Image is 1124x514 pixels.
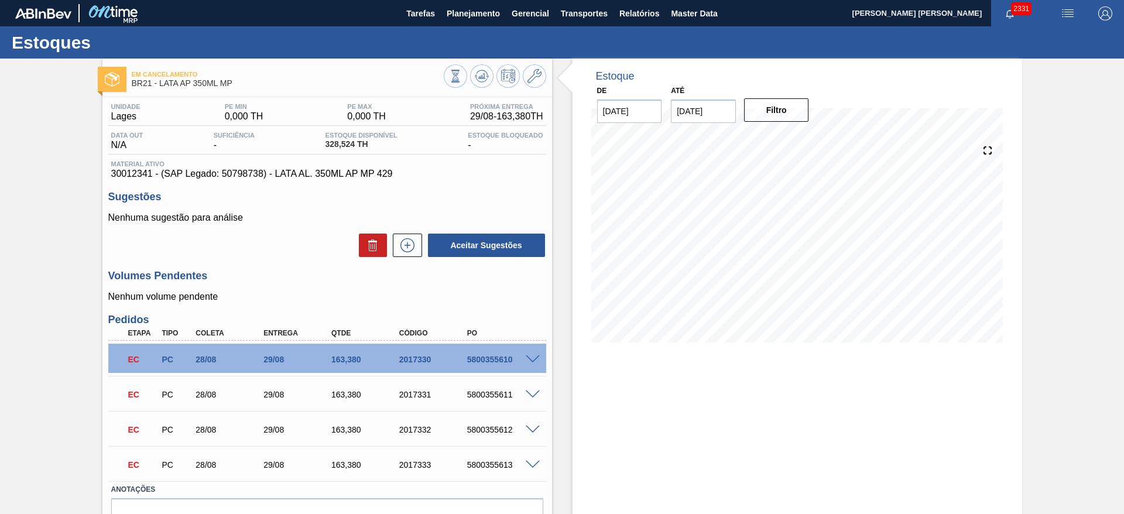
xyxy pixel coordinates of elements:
div: - [211,132,258,150]
span: 0,000 TH [347,111,386,122]
span: BR21 - LATA AP 350ML MP [132,79,444,88]
h3: Sugestões [108,191,546,203]
button: Ir ao Master Data / Geral [523,64,546,88]
div: 163,380 [328,425,405,434]
span: PE MAX [347,103,386,110]
span: Planejamento [447,6,500,20]
span: 29/08 - 163,380 TH [470,111,543,122]
div: 28/08/2025 [193,460,269,470]
div: Pedido de Compra [159,425,194,434]
span: Gerencial [512,6,549,20]
div: N/A [108,132,146,150]
button: Atualizar Gráfico [470,64,494,88]
button: Aceitar Sugestões [428,234,545,257]
span: Data out [111,132,143,139]
h3: Pedidos [108,314,546,326]
span: 2331 [1011,2,1032,15]
div: Estoque [596,70,635,83]
img: userActions [1061,6,1075,20]
span: Transportes [561,6,608,20]
div: Qtde [328,329,405,337]
button: Notificações [991,5,1029,22]
span: Em Cancelamento [132,71,444,78]
span: Estoque Disponível [325,132,397,139]
div: Pedido de Compra [159,460,194,470]
div: 163,380 [328,390,405,399]
label: Até [671,87,684,95]
div: Tipo [159,329,194,337]
div: 29/08/2025 [261,390,337,399]
div: 5800355612 [464,425,540,434]
label: De [597,87,607,95]
span: 30012341 - (SAP Legado: 50798738) - LATA AL. 350ML AP MP 429 [111,169,543,179]
div: 5800355613 [464,460,540,470]
img: Ícone [105,72,119,87]
div: Entrega [261,329,337,337]
div: - [465,132,546,150]
div: 28/08/2025 [193,355,269,364]
div: Etapa [125,329,160,337]
span: Material ativo [111,160,543,167]
button: Filtro [744,98,809,122]
h3: Volumes Pendentes [108,270,546,282]
h1: Estoques [12,36,220,49]
div: Pedido de Compra [159,390,194,399]
p: EC [128,355,157,364]
span: 328,524 TH [325,140,397,149]
div: Coleta [193,329,269,337]
div: Excluir Sugestões [353,234,387,257]
label: Anotações [111,481,543,498]
div: 2017331 [396,390,472,399]
div: Aceitar Sugestões [422,232,546,258]
div: 163,380 [328,355,405,364]
div: 28/08/2025 [193,425,269,434]
img: TNhmsLtSVTkK8tSr43FrP2fwEKptu5GPRR3wAAAABJRU5ErkJggg== [15,8,71,19]
div: PO [464,329,540,337]
span: Lages [111,111,140,122]
span: Master Data [671,6,717,20]
div: Em Cancelamento [125,347,160,372]
div: 29/08/2025 [261,355,337,364]
div: Em Cancelamento [125,417,160,443]
div: Código [396,329,472,337]
div: 5800355611 [464,390,540,399]
div: 2017333 [396,460,472,470]
button: Programar Estoque [496,64,520,88]
div: Em Cancelamento [125,382,160,407]
div: 29/08/2025 [261,425,337,434]
div: 5800355610 [464,355,540,364]
div: 2017332 [396,425,472,434]
p: Nenhuma sugestão para análise [108,213,546,223]
div: 2017330 [396,355,472,364]
input: dd/mm/yyyy [597,100,662,123]
div: 28/08/2025 [193,390,269,399]
span: Estoque Bloqueado [468,132,543,139]
span: Suficiência [214,132,255,139]
span: PE MIN [225,103,263,110]
div: Pedido de Compra [159,355,194,364]
input: dd/mm/yyyy [671,100,736,123]
span: 0,000 TH [225,111,263,122]
p: EC [128,390,157,399]
div: Em Cancelamento [125,452,160,478]
div: Nova sugestão [387,234,422,257]
span: Tarefas [406,6,435,20]
button: Visão Geral dos Estoques [444,64,467,88]
div: 163,380 [328,460,405,470]
img: Logout [1098,6,1112,20]
p: EC [128,460,157,470]
span: Próxima Entrega [470,103,543,110]
span: Unidade [111,103,140,110]
p: Nenhum volume pendente [108,292,546,302]
div: 29/08/2025 [261,460,337,470]
span: Relatórios [619,6,659,20]
p: EC [128,425,157,434]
